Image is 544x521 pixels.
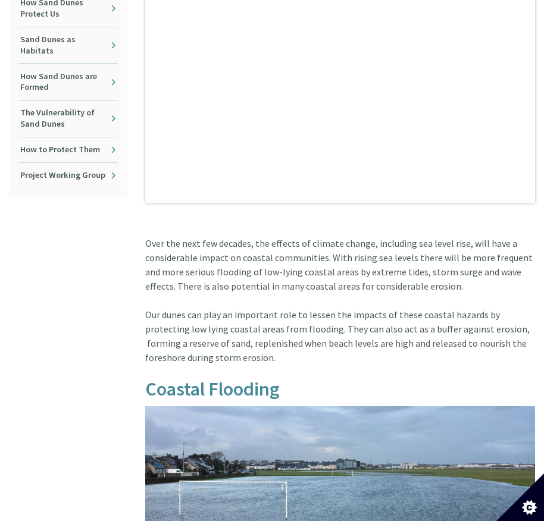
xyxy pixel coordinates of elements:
[18,27,118,64] a: Sand Dunes as Habitats
[18,101,118,137] a: The Vulnerability of Sand Dunes
[18,137,118,162] a: How to Protect Them
[18,163,118,188] a: Project Working Group
[18,64,118,100] a: How Sand Dunes are Formed
[145,379,536,400] h3: Coastal Flooding
[496,473,544,521] button: Set cookie preferences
